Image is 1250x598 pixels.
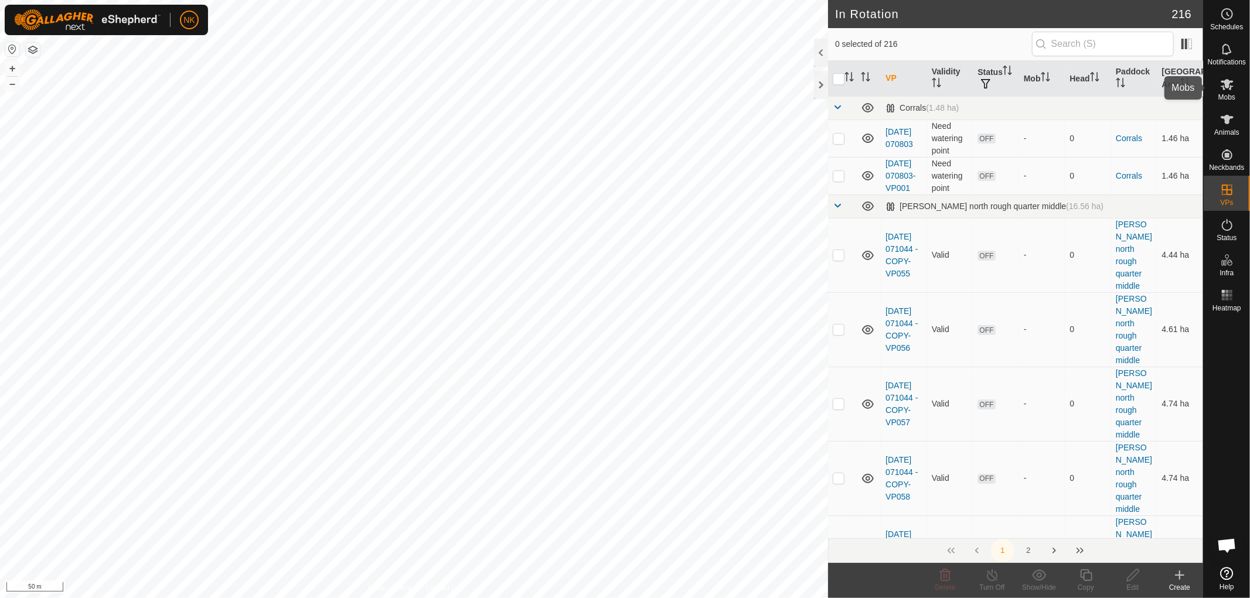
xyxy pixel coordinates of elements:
span: Neckbands [1209,164,1244,171]
td: Valid [927,515,973,590]
th: VP [881,61,927,97]
td: 0 [1065,441,1111,515]
td: Need watering point [927,119,973,157]
div: Show/Hide [1016,582,1062,593]
td: Valid [927,218,973,292]
td: Valid [927,367,973,441]
span: (16.56 ha) [1066,201,1103,211]
span: Status [1217,234,1237,241]
button: Last Page [1068,539,1092,562]
a: [PERSON_NAME] north rough quarter middle [1116,294,1152,365]
div: Create [1156,582,1203,593]
div: Corrals [885,103,959,113]
span: OFF [977,325,995,335]
button: 1 [991,539,1014,562]
th: Head [1065,61,1111,97]
span: OFF [977,399,995,409]
span: 0 selected of 216 [835,38,1032,50]
span: OFF [977,171,995,181]
p-sorticon: Activate to sort [1041,74,1050,83]
div: [PERSON_NAME] north rough quarter middle [885,201,1103,211]
img: Gallagher Logo [14,9,161,30]
button: Reset Map [5,42,19,56]
td: 4.74 ha [1157,441,1203,515]
a: [DATE] 070803-VP001 [885,159,915,193]
td: 0 [1065,218,1111,292]
span: 216 [1172,5,1191,23]
td: 1.46 ha [1157,157,1203,194]
p-sorticon: Activate to sort [1003,67,1012,77]
span: Animals [1214,129,1239,136]
td: Need watering point [927,157,973,194]
div: Turn Off [969,582,1016,593]
span: OFF [977,251,995,261]
a: [PERSON_NAME] north rough quarter middle [1116,443,1152,514]
td: 0 [1065,157,1111,194]
p-sorticon: Activate to sort [844,74,854,83]
a: [DATE] 071044 - COPY-VP056 [885,306,918,353]
input: Search (S) [1032,32,1174,56]
div: - [1024,132,1061,145]
div: - [1024,398,1061,410]
span: Infra [1220,269,1234,276]
td: 0 [1065,292,1111,367]
td: 4.74 ha [1157,515,1203,590]
a: [DATE] 070803 [885,127,913,149]
p-sorticon: Activate to sort [861,74,870,83]
a: Help [1204,562,1250,595]
a: [PERSON_NAME] north rough quarter middle [1116,517,1152,588]
th: [GEOGRAPHIC_DATA] Area [1157,61,1203,97]
td: 1.46 ha [1157,119,1203,157]
a: [DATE] 071044 - COPY-VP059 [885,529,918,576]
button: – [5,77,19,91]
a: [PERSON_NAME] north rough quarter middle [1116,220,1152,291]
span: VPs [1220,199,1233,206]
div: - [1024,472,1061,484]
button: 2 [1017,539,1040,562]
th: Paddock [1111,61,1157,97]
span: Schedules [1210,23,1243,30]
a: [PERSON_NAME] north rough quarter middle [1116,368,1152,439]
div: Copy [1062,582,1109,593]
div: - [1024,323,1061,336]
p-sorticon: Activate to sort [1180,80,1190,89]
span: Mobs [1218,94,1235,101]
th: Mob [1019,61,1065,97]
div: - [1024,170,1061,182]
span: (1.48 ha) [926,103,959,112]
button: + [5,61,19,76]
td: 0 [1065,367,1111,441]
p-sorticon: Activate to sort [932,80,941,89]
a: [DATE] 071044 - COPY-VP057 [885,381,918,427]
a: [DATE] 071044 - COPY-VP058 [885,455,918,501]
td: Valid [927,441,973,515]
span: Help [1220,583,1234,590]
td: 4.61 ha [1157,292,1203,367]
button: Map Layers [26,43,40,57]
a: Corrals [1116,134,1142,143]
div: Edit [1109,582,1156,593]
td: 4.44 ha [1157,218,1203,292]
span: NK [183,14,195,26]
a: Privacy Policy [368,583,412,593]
th: Status [973,61,1019,97]
td: 4.74 ha [1157,367,1203,441]
button: Next Page [1043,539,1066,562]
div: - [1024,249,1061,261]
div: Open chat [1210,528,1245,563]
td: 0 [1065,515,1111,590]
span: Heatmap [1212,305,1241,312]
a: [DATE] 071044 - COPY-VP055 [885,232,918,278]
span: Notifications [1208,59,1246,66]
span: OFF [977,134,995,143]
span: OFF [977,474,995,484]
th: Validity [927,61,973,97]
p-sorticon: Activate to sort [1116,80,1125,89]
td: 0 [1065,119,1111,157]
p-sorticon: Activate to sort [1090,74,1099,83]
h2: In Rotation [835,7,1172,21]
span: Delete [935,583,956,592]
td: Valid [927,292,973,367]
a: Contact Us [425,583,460,593]
a: Corrals [1116,171,1142,180]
